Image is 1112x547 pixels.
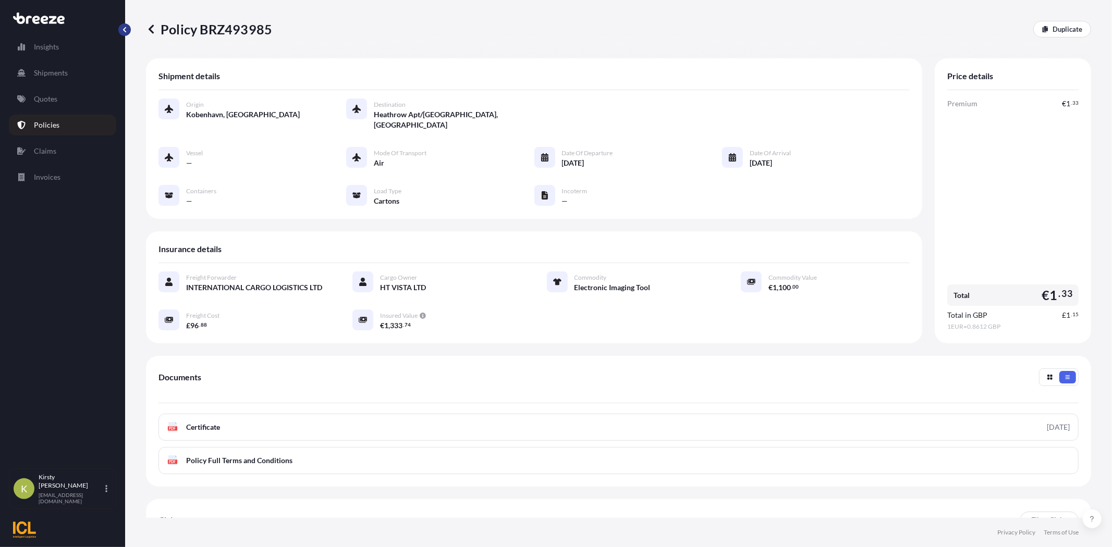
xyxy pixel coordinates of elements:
span: Insured Value [380,312,418,320]
a: Invoices [9,167,116,188]
p: Policies [34,120,59,130]
span: € [380,322,384,329]
a: Policies [9,115,116,135]
span: . [199,323,200,327]
span: Air [374,158,384,168]
p: Policy BRZ493985 [146,21,272,38]
span: Commodity Value [768,273,817,282]
span: 96 [190,322,199,329]
span: Price details [947,71,993,81]
span: Total in GBP [947,310,987,320]
span: Electronic Imaging Tool [575,282,651,293]
span: 88 [201,323,207,327]
span: Cartons [374,196,399,206]
span: Certificate [186,422,220,432]
span: . [1059,291,1061,297]
p: Insights [34,42,59,52]
a: PDFPolicy Full Terms and Conditions [158,447,1079,474]
a: Insights [9,36,116,57]
span: HT VISTA LTD [380,282,426,293]
span: [DATE] [562,158,584,168]
span: £ [186,322,190,329]
span: 333 [390,322,402,329]
span: 33 [1072,101,1079,105]
span: € [1042,289,1049,302]
span: 100 [778,284,791,291]
span: . [1071,101,1072,105]
span: 1 [1066,100,1070,107]
span: INTERNATIONAL CARGO LOGISTICS LTD [186,282,322,293]
a: Duplicate [1033,21,1091,38]
a: Privacy Policy [997,528,1035,537]
span: Documents [158,372,201,382]
span: — [186,196,192,206]
span: Policy Full Terms and Conditions [186,455,292,466]
span: Date of Departure [562,149,613,157]
span: , [777,284,778,291]
span: Heathrow Apt/[GEOGRAPHIC_DATA], [GEOGRAPHIC_DATA] [374,109,534,130]
span: 74 [405,323,411,327]
span: Claims [158,515,183,525]
span: — [562,196,568,206]
span: Origin [186,101,204,109]
span: Cargo Owner [380,273,417,282]
span: Premium [947,98,977,109]
p: File a Claim [1031,515,1068,525]
p: Shipments [34,68,68,78]
span: 1 EUR = 0.8612 GBP [947,322,1079,331]
span: [DATE] [750,158,772,168]
span: Freight Forwarder [186,273,237,282]
span: Vessel [186,149,203,157]
span: 15 [1072,313,1079,316]
p: [EMAIL_ADDRESS][DOMAIN_NAME] [39,492,103,504]
text: PDF [169,427,176,430]
a: File a Claim [1020,512,1079,528]
span: . [791,285,792,289]
span: Freight Cost [186,312,219,320]
span: 00 [793,285,799,289]
span: Mode of Transport [374,149,426,157]
img: organization-logo [13,521,36,538]
span: Insurance details [158,244,222,254]
span: Date of Arrival [750,149,791,157]
span: Commodity [575,273,607,282]
p: Kirsty [PERSON_NAME] [39,473,103,490]
a: Claims [9,141,116,161]
a: PDFCertificate[DATE] [158,414,1079,441]
p: Invoices [34,172,60,182]
span: 33 [1062,291,1072,297]
span: Shipment details [158,71,220,81]
span: , [388,322,390,329]
span: K [21,483,27,494]
p: Quotes [34,94,57,104]
span: € [1062,100,1066,107]
span: Destination [374,101,406,109]
span: 1 [1066,312,1070,319]
a: Shipments [9,63,116,83]
span: Kobenhavn, [GEOGRAPHIC_DATA] [186,109,300,120]
text: PDF [169,460,176,464]
span: . [403,323,404,327]
span: . [1071,313,1072,316]
div: [DATE] [1047,422,1070,432]
span: — [186,158,192,168]
span: Total [954,290,970,301]
span: 1 [1050,289,1058,302]
p: Claims [34,146,56,156]
span: 1 [773,284,777,291]
span: Load Type [374,187,401,195]
span: 1 [384,322,388,329]
span: Incoterm [562,187,588,195]
span: € [768,284,773,291]
span: Containers [186,187,216,195]
a: Terms of Use [1044,528,1079,537]
span: £ [1062,312,1066,319]
p: Duplicate [1053,24,1082,34]
a: Quotes [9,89,116,109]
